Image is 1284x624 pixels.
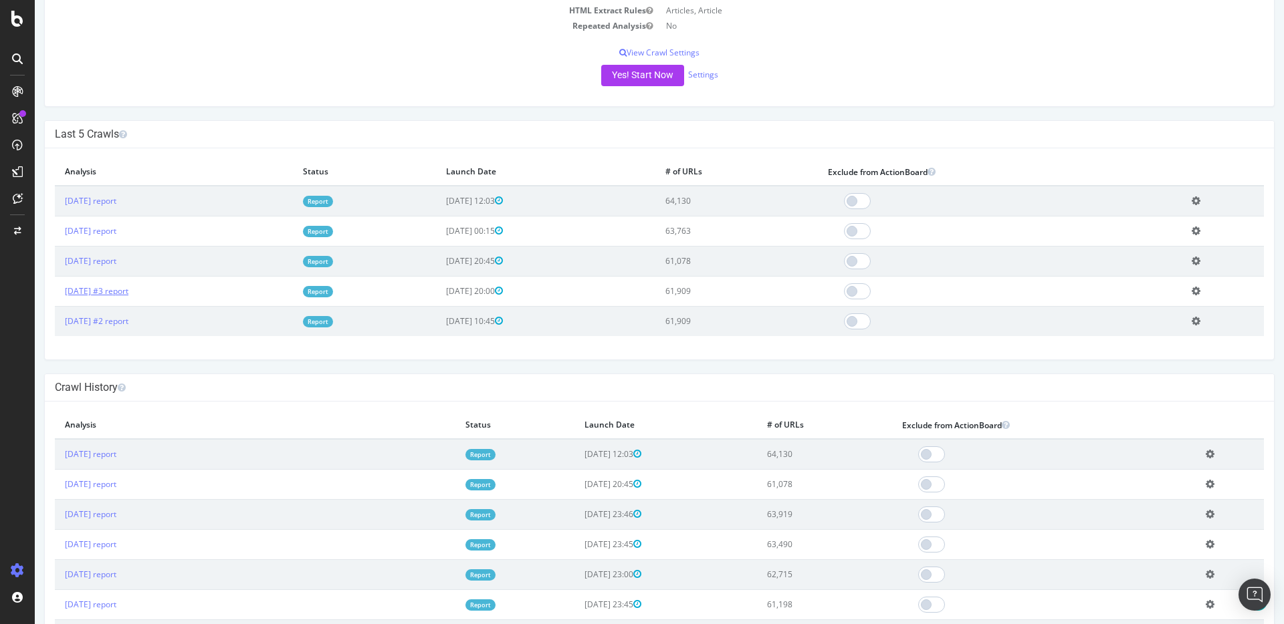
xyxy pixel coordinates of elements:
td: No [625,18,1229,33]
span: [DATE] 20:00 [411,285,468,297]
td: 62,715 [722,559,857,589]
th: # of URLs [722,412,857,439]
button: Yes! Start Now [566,65,649,86]
span: [DATE] 00:15 [411,225,468,237]
a: [DATE] report [30,569,82,580]
a: [DATE] #3 report [30,285,94,297]
a: [DATE] report [30,538,82,550]
td: 61,198 [722,589,857,619]
span: [DATE] 12:03 [411,195,468,206]
a: [DATE] #2 report [30,315,94,327]
td: 61,078 [621,246,782,276]
h4: Last 5 Crawls [20,128,1229,141]
span: [DATE] 12:03 [550,448,607,460]
a: Report [431,479,461,490]
a: Report [431,509,461,520]
td: 63,763 [621,216,782,246]
th: Exclude from ActionBoard [783,158,1148,186]
span: [DATE] 10:45 [411,315,468,327]
a: [DATE] report [30,225,82,237]
td: 61,909 [621,306,782,336]
td: Repeated Analysis [20,18,625,33]
span: [DATE] 23:45 [550,538,607,550]
a: Report [268,316,298,327]
td: 64,130 [722,439,857,470]
a: Report [268,286,298,297]
a: [DATE] report [30,195,82,206]
a: Settings [653,69,683,80]
th: Analysis [20,412,421,439]
td: 63,490 [722,529,857,559]
span: [DATE] 23:00 [550,569,607,580]
td: HTML Extract Rules [20,3,625,18]
div: Open Intercom Messenger [1239,579,1271,611]
a: Report [268,256,298,267]
td: 61,078 [722,469,857,499]
td: 64,130 [621,186,782,216]
span: [DATE] 23:45 [550,599,607,610]
h4: Crawl History [20,381,1229,394]
th: Launch Date [401,158,621,186]
td: 61,909 [621,276,782,306]
a: Report [268,226,298,237]
td: 63,919 [722,499,857,529]
th: Launch Date [540,412,722,439]
a: [DATE] report [30,478,82,490]
a: [DATE] report [30,255,82,267]
a: [DATE] report [30,599,82,610]
span: [DATE] 20:45 [550,478,607,490]
a: Report [431,569,461,581]
span: [DATE] 20:45 [411,255,468,267]
th: Status [258,158,401,186]
span: [DATE] 23:46 [550,508,607,520]
th: # of URLs [621,158,782,186]
a: [DATE] report [30,448,82,460]
a: Report [431,539,461,551]
a: Report [431,599,461,611]
a: [DATE] report [30,508,82,520]
th: Status [421,412,540,439]
th: Analysis [20,158,258,186]
th: Exclude from ActionBoard [857,412,1161,439]
a: Report [268,196,298,207]
td: Articles, Article [625,3,1229,18]
p: View Crawl Settings [20,47,1229,58]
a: Report [431,449,461,460]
